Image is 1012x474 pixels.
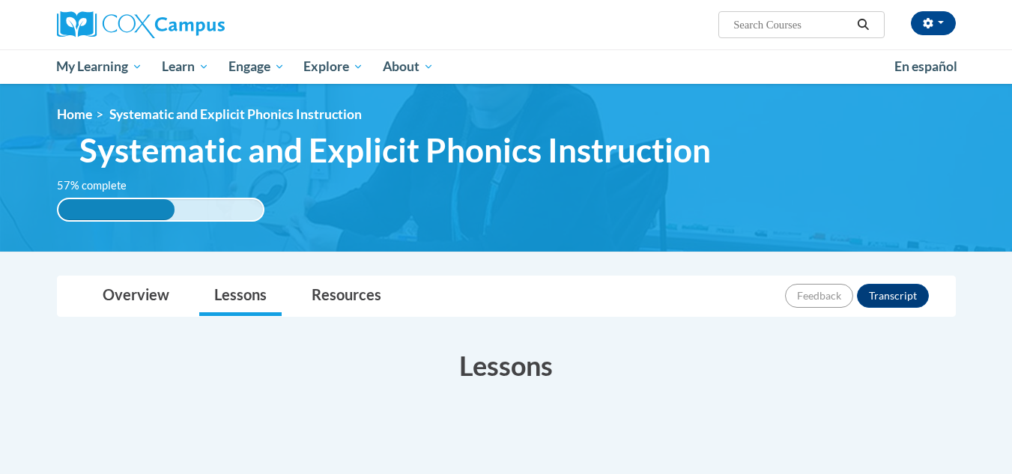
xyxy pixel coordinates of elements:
img: Cox Campus [57,11,225,38]
a: Overview [88,276,184,316]
span: Learn [162,58,209,76]
a: About [373,49,443,84]
a: Cox Campus [57,11,342,38]
span: Engage [228,58,285,76]
span: My Learning [56,58,142,76]
a: En español [885,51,967,82]
button: Search [852,16,874,34]
span: About [383,58,434,76]
span: Explore [303,58,363,76]
h3: Lessons [57,347,956,384]
a: Engage [219,49,294,84]
div: Main menu [34,49,978,84]
div: 57% complete [58,199,175,220]
button: Transcript [857,284,929,308]
a: Learn [152,49,219,84]
a: Lessons [199,276,282,316]
input: Search Courses [732,16,852,34]
button: Feedback [785,284,853,308]
button: Account Settings [911,11,956,35]
a: Resources [297,276,396,316]
a: My Learning [47,49,153,84]
span: En español [894,58,957,74]
label: 57% complete [57,177,143,194]
span: Systematic and Explicit Phonics Instruction [79,130,711,170]
span: Systematic and Explicit Phonics Instruction [109,106,362,122]
a: Home [57,106,92,122]
a: Explore [294,49,373,84]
